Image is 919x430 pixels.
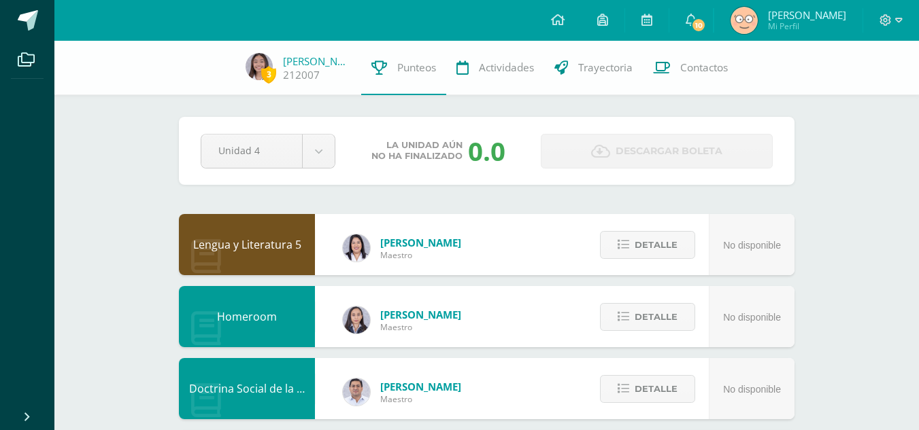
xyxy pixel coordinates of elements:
span: Trayectoria [578,60,633,75]
span: Maestro [380,321,461,333]
span: Maestro [380,393,461,405]
button: Detalle [600,231,695,259]
span: Descargar boleta [616,135,722,168]
img: 35694fb3d471466e11a043d39e0d13e5.png [343,306,370,334]
span: Unidad 4 [218,135,285,166]
button: Detalle [600,375,695,403]
span: La unidad aún no ha finalizado [371,140,463,162]
div: Homeroom [179,286,315,347]
span: Actividades [479,60,534,75]
a: 212007 [283,68,320,82]
span: Detalle [635,232,678,257]
button: Detalle [600,303,695,331]
div: 0.0 [468,133,505,168]
span: Maestro [380,249,461,261]
span: [PERSON_NAME] [768,8,846,22]
img: 15aaa72b904403ebb7ec886ca542c491.png [343,378,370,406]
span: Detalle [635,376,678,401]
a: Trayectoria [544,41,643,95]
span: Punteos [397,60,436,75]
img: fd1196377973db38ffd7ffd912a4bf7e.png [343,234,370,262]
span: 10 [691,18,706,33]
span: Mi Perfil [768,20,846,32]
span: Detalle [635,304,678,329]
a: Punteos [361,41,446,95]
span: No disponible [723,312,781,323]
img: a4edf9b3286cfd43df08ece18344d72f.png [246,53,273,80]
span: 3 [261,66,276,83]
div: Doctrina Social de la Iglesia [179,358,315,419]
a: [PERSON_NAME] [283,54,351,68]
a: Unidad 4 [201,135,335,168]
span: No disponible [723,240,781,251]
span: [PERSON_NAME] [380,308,461,321]
img: 0efa06bf55d835d7f677146712b902f1.png [731,7,758,34]
a: Contactos [643,41,738,95]
span: [PERSON_NAME] [380,380,461,393]
div: Lengua y Literatura 5 [179,214,315,275]
span: Contactos [680,60,728,75]
a: Actividades [446,41,544,95]
span: No disponible [723,384,781,395]
span: [PERSON_NAME] [380,236,461,249]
